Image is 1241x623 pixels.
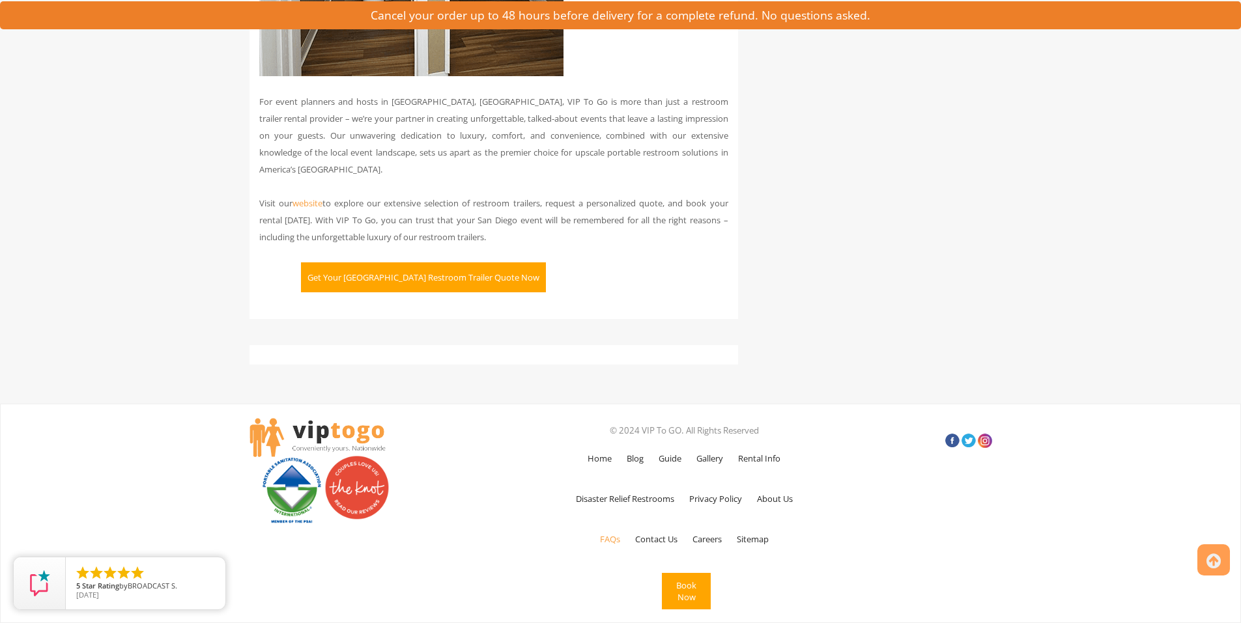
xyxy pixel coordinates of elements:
[116,565,132,581] li: 
[250,418,386,457] img: viptogo LogoVIPTOGO
[620,439,650,477] a: Blog
[730,520,775,558] a: Sitemap
[962,434,976,448] a: Twitter
[683,480,749,518] a: Privacy Policy
[259,93,728,178] p: For event planners and hosts in [GEOGRAPHIC_DATA], [GEOGRAPHIC_DATA], VIP To Go is more than just...
[130,565,145,581] li: 
[128,581,177,590] span: BROADCAST S.
[978,434,992,448] a: Insta
[259,455,324,524] img: PSAI Member Logo
[259,271,547,283] a: Get Your [GEOGRAPHIC_DATA] Restroom Trailer Quote Now
[569,480,681,518] a: Disaster Relief Restrooms
[494,422,875,439] p: © 2024 VIP To GO. All Rights Reserved
[301,262,546,292] button: Get Your [GEOGRAPHIC_DATA] Restroom Trailer Quote Now
[76,590,99,600] span: [DATE]
[82,581,119,590] span: Star Rating
[75,565,91,581] li: 
[102,565,118,581] li: 
[292,197,322,209] a: website
[593,520,627,558] a: FAQs
[89,565,104,581] li: 
[686,520,728,558] a: Careers
[76,582,215,591] span: by
[259,195,728,245] p: Visit our to explore our extensive selection of restroom trailers, request a personalized quote, ...
[581,439,618,477] a: Home
[76,581,80,590] span: 5
[629,520,684,558] a: Contact Us
[651,560,717,622] a: Book Now
[750,480,799,518] a: About Us
[690,439,730,477] a: Gallery
[945,434,960,448] a: Facebook
[732,439,787,477] a: Rental Info
[662,573,711,609] button: Book Now
[652,439,688,477] a: Guide
[27,570,53,596] img: Review Rating
[324,455,390,520] img: Couples love us! See our reviews on The Knot.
